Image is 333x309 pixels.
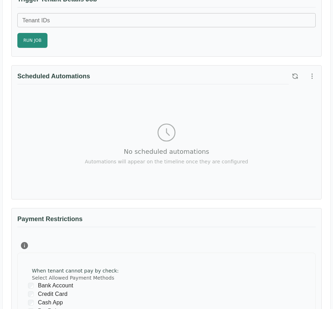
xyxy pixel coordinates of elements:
p: When tenant cannot pay by check : [32,267,119,274]
span: Cash App [38,298,63,307]
input: Cash App [28,300,34,305]
p: Automations will appear on the timeline once they are configured [26,158,307,165]
button: Refresh scheduled automations [289,70,301,83]
span: Bank Account [38,281,73,290]
h3: Scheduled Automations [17,71,289,84]
p: No scheduled automations [26,147,307,157]
button: More options [306,70,318,83]
button: Run Job [17,33,47,48]
input: Credit Card [28,291,34,297]
label: Select Allowed Payment Methods [32,274,119,281]
h3: Payment Restrictions [17,214,316,227]
span: Credit Card [38,290,67,298]
input: Bank Account [28,283,34,288]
